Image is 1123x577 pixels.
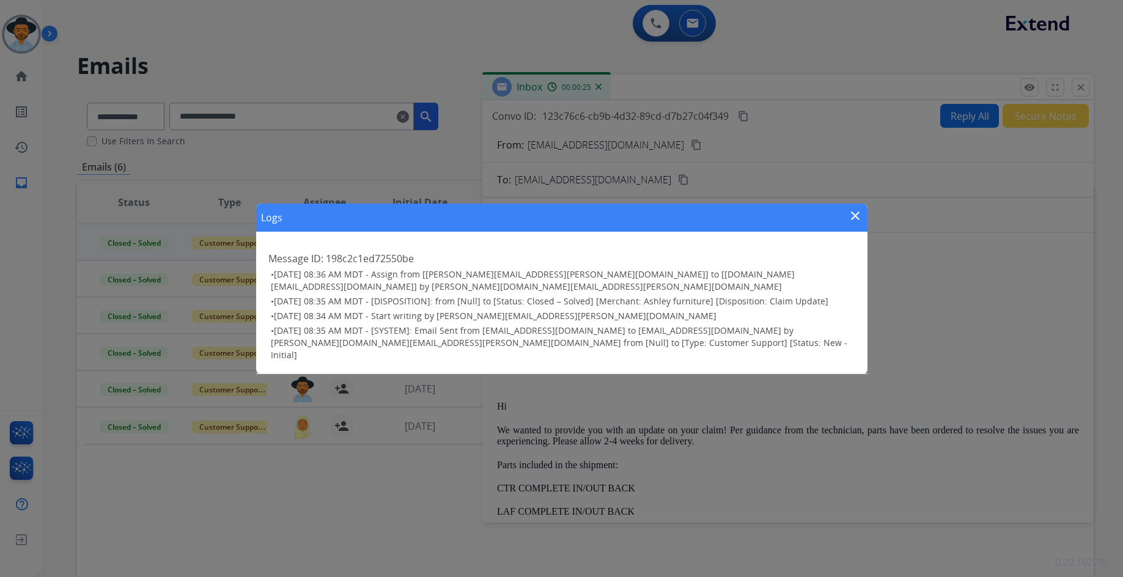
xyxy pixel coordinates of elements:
[271,325,855,361] h3: •
[848,208,863,223] mat-icon: close
[271,325,847,361] span: [DATE] 08:35 AM MDT - [SYSTEM]: Email Sent from [EMAIL_ADDRESS][DOMAIN_NAME] to [EMAIL_ADDRESS][D...
[261,210,282,225] h1: Logs
[271,295,855,307] h3: •
[274,295,828,307] span: [DATE] 08:35 AM MDT - [DISPOSITION]: from [Null] to [Status: Closed – Solved] [Merchant: Ashley f...
[268,252,323,265] span: Message ID:
[271,310,855,322] h3: •
[271,268,855,293] h3: •
[326,252,414,265] span: 198c2c1ed72550be
[274,310,716,322] span: [DATE] 08:34 AM MDT - Start writing by [PERSON_NAME][EMAIL_ADDRESS][PERSON_NAME][DOMAIN_NAME]
[271,268,795,292] span: [DATE] 08:36 AM MDT - Assign from [[PERSON_NAME][EMAIL_ADDRESS][PERSON_NAME][DOMAIN_NAME]] to [[D...
[1055,555,1111,570] p: 0.20.1027RC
